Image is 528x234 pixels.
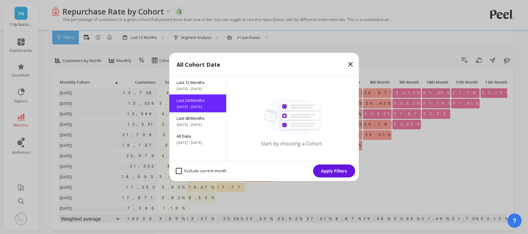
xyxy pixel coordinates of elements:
[177,86,219,91] span: [DATE] - [DATE]
[176,168,226,174] span: Exclude current month
[177,115,219,121] span: Last 48 Months
[313,165,355,178] button: Apply Filters
[177,133,219,139] span: All Data
[177,140,219,145] span: [DATE] - [DATE]
[177,80,219,85] span: Last 12 Months
[508,214,522,228] button: ?
[513,216,517,225] span: ?
[177,60,220,69] p: All Cohort Date
[177,104,219,109] span: [DATE] - [DATE]
[177,122,219,127] span: [DATE] - [DATE]
[177,98,219,103] span: Last 24 Months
